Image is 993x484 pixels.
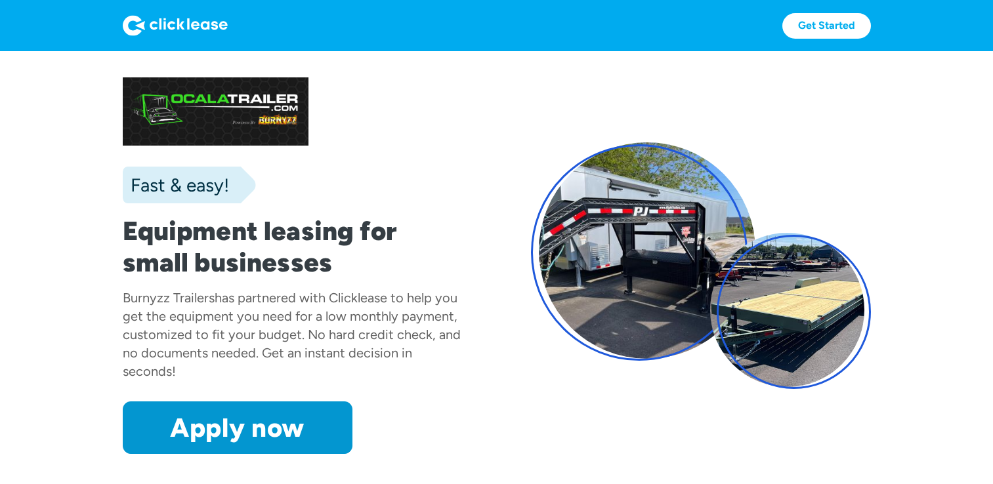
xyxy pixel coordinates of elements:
h1: Equipment leasing for small businesses [123,215,463,278]
div: has partnered with Clicklease to help you get the equipment you need for a low monthly payment, c... [123,290,461,379]
div: Fast & easy! [123,172,229,198]
a: Apply now [123,401,352,454]
a: Get Started [782,13,871,39]
div: Burnyzz Trailers [123,290,215,306]
img: Logo [123,15,228,36]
